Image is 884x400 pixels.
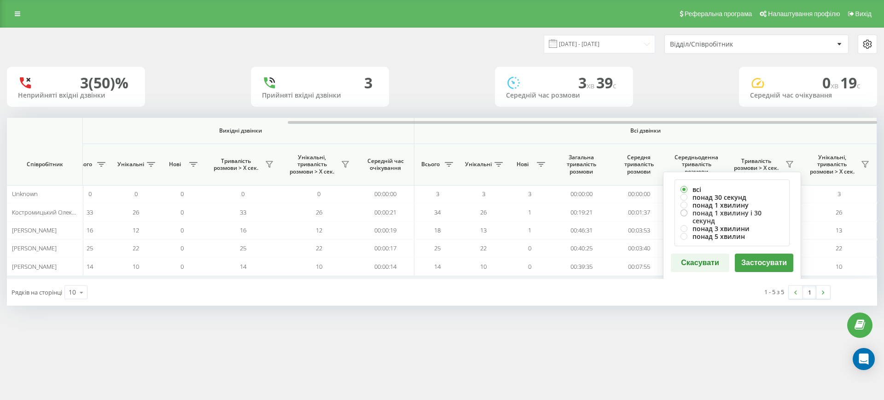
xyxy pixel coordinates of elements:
span: Налаштування профілю [768,10,840,17]
span: 16 [240,226,246,234]
span: Всього [419,161,442,168]
label: понад 5 хвилин [680,232,784,240]
td: 00:00:00 [610,185,668,203]
span: Реферальна програма [685,10,752,17]
span: 26 [836,208,842,216]
span: 26 [133,208,139,216]
span: 26 [480,208,487,216]
span: 25 [87,244,93,252]
span: Середня тривалість розмови [617,154,661,175]
span: 33 [87,208,93,216]
span: 14 [240,262,246,271]
span: 3 [436,190,439,198]
span: 3 [837,190,841,198]
span: 10 [480,262,487,271]
div: Прийняті вхідні дзвінки [262,92,378,99]
span: Унікальні [465,161,492,168]
span: Середньоденна тривалість розмови [675,154,718,175]
span: 18 [434,226,441,234]
span: 1 [528,208,531,216]
td: 00:03:40 [610,239,668,257]
span: 0 [180,190,184,198]
label: понад 30 секунд [680,193,784,201]
label: понад 1 хвилину [680,201,784,209]
span: 10 [133,262,139,271]
span: Вихідні дзвінки [88,127,393,134]
span: 22 [480,244,487,252]
span: хв [587,81,596,91]
span: Тривалість розмови > Х сек. [730,157,783,172]
span: 22 [836,244,842,252]
span: 3 [578,73,596,93]
div: Open Intercom Messenger [853,348,875,370]
span: 12 [133,226,139,234]
td: 00:00:00 [552,185,610,203]
a: 1 [803,286,816,299]
span: 0 [180,262,184,271]
span: 0 [528,244,531,252]
span: Костромицький Олександр [12,208,88,216]
span: 22 [133,244,139,252]
td: 00:00:14 [357,257,414,275]
span: Вихід [855,10,872,17]
span: 0 [88,190,92,198]
button: Скасувати [671,254,729,272]
span: 34 [434,208,441,216]
td: 00:40:25 [552,239,610,257]
span: Тривалість розмови > Х сек. [209,157,262,172]
span: 26 [316,208,322,216]
span: 19 [840,73,861,93]
span: 25 [434,244,441,252]
td: 00:07:55 [610,257,668,275]
td: 00:00:19 [357,221,414,239]
div: Неприйняті вхідні дзвінки [18,92,134,99]
div: Відділ/Співробітник [670,41,780,48]
td: 00:03:53 [610,221,668,239]
td: 00:00:00 [357,185,414,203]
span: 0 [528,262,531,271]
span: хв [831,81,840,91]
span: Рядків на сторінці [12,288,62,296]
span: Нові [511,161,534,168]
span: 0 [822,73,840,93]
span: [PERSON_NAME] [12,226,57,234]
td: 00:19:21 [552,203,610,221]
span: 10 [316,262,322,271]
span: Середній час очікування [364,157,407,172]
span: 0 [180,208,184,216]
span: 3 [482,190,485,198]
span: 0 [180,244,184,252]
span: 13 [836,226,842,234]
span: 0 [134,190,138,198]
label: понад 1 хвилину і 30 секунд [680,209,784,225]
span: 33 [240,208,246,216]
div: 1 - 5 з 5 [764,287,784,296]
span: Всього [71,161,94,168]
span: Unknown [12,190,38,198]
span: 14 [87,262,93,271]
div: Середній час очікування [750,92,866,99]
div: 10 [69,288,76,297]
span: Співробітник [15,161,75,168]
span: 14 [434,262,441,271]
span: 0 [317,190,320,198]
span: 39 [596,73,616,93]
span: 16 [87,226,93,234]
span: 1 [528,226,531,234]
span: [PERSON_NAME] [12,244,57,252]
div: 3 [364,74,372,92]
span: Загальна тривалість розмови [559,154,603,175]
td: 00:01:37 [610,203,668,221]
span: 0 [180,226,184,234]
td: 00:00:21 [357,203,414,221]
span: Нові [163,161,186,168]
span: Унікальні, тривалість розмови > Х сек. [285,154,338,175]
div: Середній час розмови [506,92,622,99]
span: Унікальні [117,161,144,168]
span: 10 [836,262,842,271]
span: c [857,81,861,91]
span: Унікальні, тривалість розмови > Х сек. [806,154,858,175]
div: 3 (50)% [80,74,128,92]
span: 25 [240,244,246,252]
label: всі [680,186,784,193]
